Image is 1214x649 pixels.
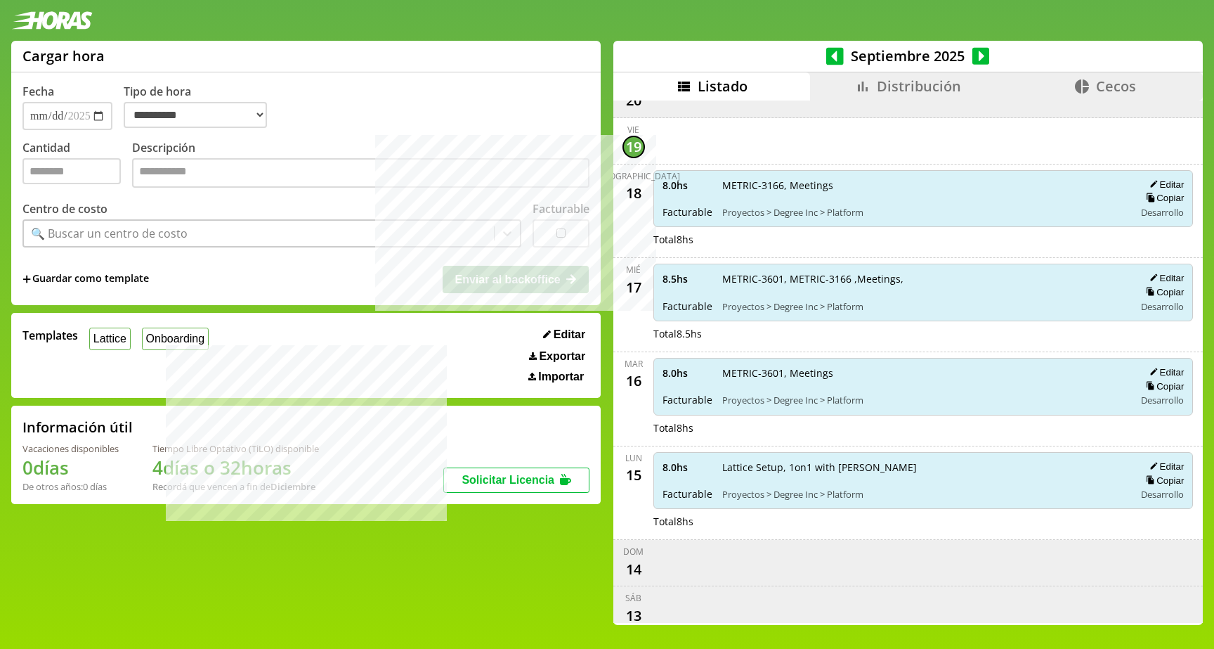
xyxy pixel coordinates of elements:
label: Cantidad [22,140,132,191]
span: Exportar [539,350,585,363]
span: Solicitar Licencia [462,474,554,486]
span: 8.5 hs [663,272,712,285]
label: Centro de costo [22,201,107,217]
div: dom [623,546,644,558]
span: Templates [22,328,78,343]
span: Desarrollo [1141,394,1184,406]
div: scrollable content [613,101,1203,623]
button: Copiar [1142,475,1184,487]
button: Editar [1145,366,1184,378]
div: Total 8 hs [653,421,1194,435]
h1: 4 días o 32 horas [152,455,319,480]
button: Editar [539,328,589,342]
span: Proyectos > Degree Inc > Platform [722,300,1125,313]
div: mié [626,264,641,276]
div: lun [625,452,642,464]
div: 🔍 Buscar un centro de costo [31,226,188,241]
span: Listado [698,77,748,96]
span: Desarrollo [1141,300,1184,313]
span: Facturable [663,300,712,313]
button: Exportar [525,349,589,364]
div: 15 [622,464,645,487]
div: Total 8 hs [653,515,1194,528]
span: Importar [538,371,584,383]
div: Total 8.5 hs [653,327,1194,340]
input: Cantidad [22,158,121,184]
span: Facturable [663,487,712,501]
label: Tipo de hora [124,84,278,130]
button: Editar [1145,179,1184,191]
span: Facturable [663,393,712,406]
div: vie [627,124,639,136]
div: 20 [622,89,645,112]
div: Tiempo Libre Optativo (TiLO) disponible [152,442,319,455]
label: Facturable [533,201,589,217]
span: +Guardar como template [22,271,149,287]
span: Septiembre 2025 [844,46,972,65]
button: Solicitar Licencia [443,468,589,493]
div: 18 [622,182,645,205]
h1: Cargar hora [22,46,105,65]
span: METRIC-3601, Meetings [722,366,1125,380]
img: logotipo [11,11,93,30]
span: Proyectos > Degree Inc > Platform [722,394,1125,406]
span: Editar [554,328,585,341]
span: Facturable [663,205,712,219]
div: mar [625,358,643,370]
div: De otros años: 0 días [22,480,119,493]
b: Diciembre [270,480,315,493]
button: Onboarding [142,328,209,349]
span: Lattice Setup, 1on1 with [PERSON_NAME] [722,461,1125,474]
button: Editar [1145,461,1184,473]
span: Desarrollo [1141,488,1184,501]
div: 16 [622,370,645,392]
span: 8.0 hs [663,366,712,380]
label: Descripción [132,140,589,191]
h2: Información útil [22,418,133,437]
div: Recordá que vencen a fin de [152,480,319,493]
div: [DEMOGRAPHIC_DATA] [587,170,680,182]
span: METRIC-3601, METRIC-3166 ,Meetings, [722,272,1125,285]
span: Desarrollo [1141,206,1184,219]
div: 13 [622,604,645,626]
div: sáb [625,592,641,604]
div: Total 8 hs [653,233,1194,246]
div: 19 [622,136,645,158]
textarea: Descripción [132,158,589,188]
span: Proyectos > Degree Inc > Platform [722,206,1125,219]
span: 8.0 hs [663,179,712,192]
span: METRIC-3166, Meetings [722,179,1125,192]
span: Cecos [1096,77,1136,96]
button: Lattice [89,328,131,349]
div: 14 [622,558,645,580]
button: Copiar [1142,192,1184,204]
div: Vacaciones disponibles [22,442,119,455]
button: Editar [1145,272,1184,284]
label: Fecha [22,84,54,99]
span: Proyectos > Degree Inc > Platform [722,488,1125,501]
button: Copiar [1142,380,1184,392]
span: + [22,271,31,287]
h1: 0 días [22,455,119,480]
span: 8.0 hs [663,461,712,474]
span: Distribución [877,77,961,96]
div: 17 [622,276,645,298]
button: Copiar [1142,286,1184,298]
select: Tipo de hora [124,102,267,128]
